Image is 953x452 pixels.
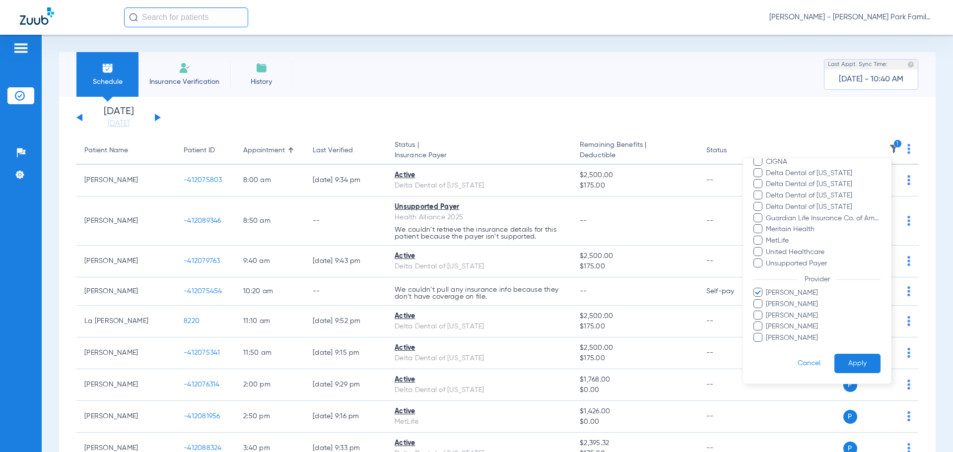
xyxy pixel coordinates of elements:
[765,333,881,343] span: [PERSON_NAME]
[765,299,881,310] span: [PERSON_NAME]
[765,236,881,246] span: MetLife
[834,354,881,373] button: Apply
[765,213,881,224] span: Guardian Life Insurance Co. of America
[765,202,881,212] span: Delta Dental of [US_STATE]
[765,168,881,179] span: Delta Dental of [US_STATE]
[765,288,881,298] span: [PERSON_NAME]
[798,276,836,283] span: Provider
[784,354,834,373] button: Cancel
[765,258,881,269] span: Unsupported Payer
[765,247,881,258] span: United Healthcare
[765,311,881,321] span: [PERSON_NAME]
[765,322,881,332] span: [PERSON_NAME]
[765,224,881,235] span: Meritain Health
[765,157,881,167] span: CIGNA
[765,179,881,190] span: Delta Dental of [US_STATE]
[765,191,881,201] span: Delta Dental of [US_STATE]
